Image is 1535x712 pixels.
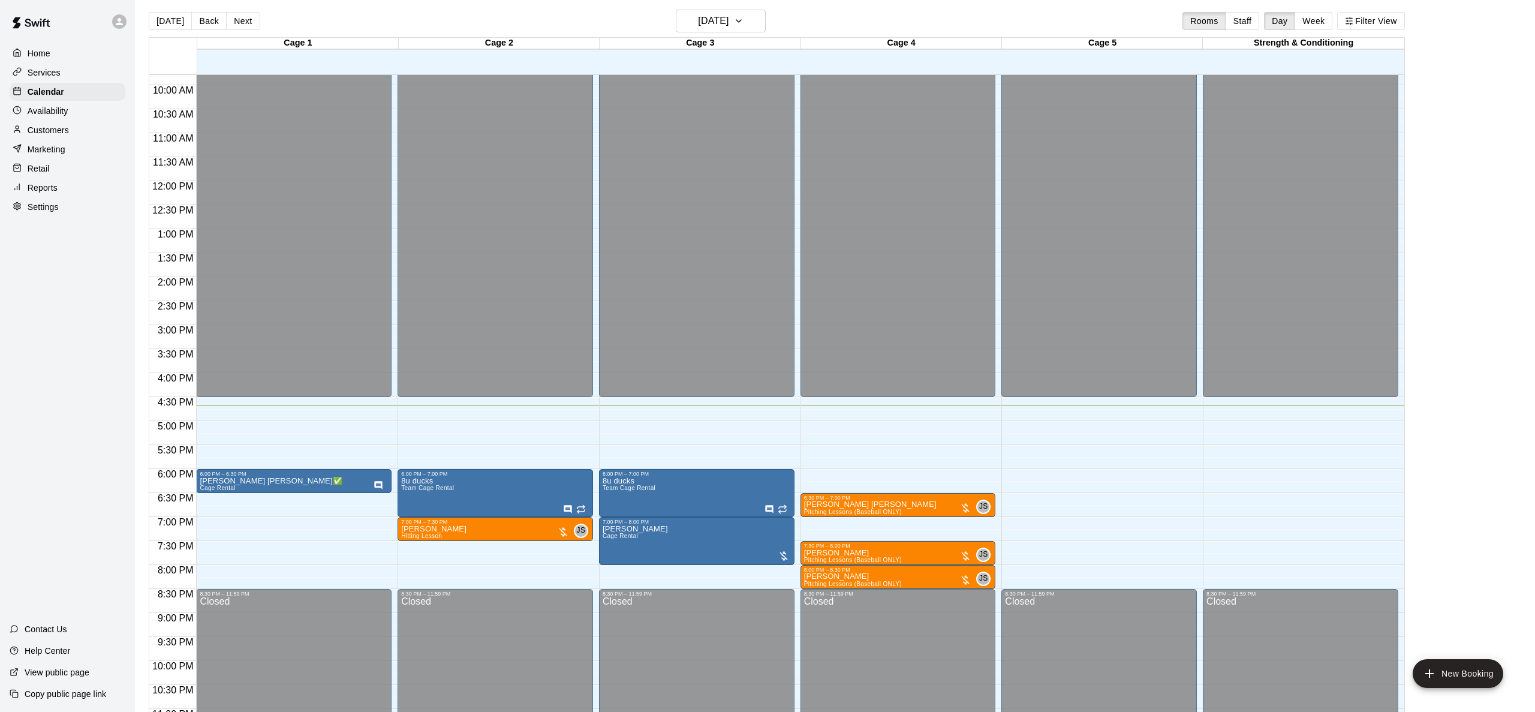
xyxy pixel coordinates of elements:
[28,86,64,98] p: Calendar
[1206,591,1395,597] div: 8:30 PM – 11:59 PM
[25,645,70,657] p: Help Center
[28,105,68,117] p: Availability
[10,102,125,120] div: Availability
[804,567,992,573] div: 8:00 PM – 8:30 PM
[10,140,125,158] div: Marketing
[197,38,398,49] div: Cage 1
[28,67,61,79] p: Services
[155,349,197,359] span: 3:30 PM
[804,581,902,587] span: Pitching Lessons (Baseball ONLY)
[1413,659,1503,688] button: add
[981,572,991,586] span: Jake Schweitzer
[976,500,991,514] div: Jake Schweitzer
[200,591,388,597] div: 8:30 PM – 11:59 PM
[10,64,125,82] a: Services
[1226,12,1260,30] button: Staff
[979,549,988,561] span: JS
[801,38,1002,49] div: Cage 4
[25,688,106,700] p: Copy public page link
[600,38,800,49] div: Cage 3
[28,182,58,194] p: Reports
[401,591,589,597] div: 8:30 PM – 11:59 PM
[800,541,996,565] div: 7:30 PM – 8:00 PM: Jaxon Bova
[155,541,197,551] span: 7:30 PM
[10,198,125,216] a: Settings
[150,109,197,119] span: 10:30 AM
[155,589,197,599] span: 8:30 PM
[778,504,787,514] span: Recurring event
[28,124,69,136] p: Customers
[28,47,50,59] p: Home
[28,201,59,213] p: Settings
[579,524,588,538] span: Jake Schweitzer
[563,504,573,514] svg: Has notes
[401,519,589,525] div: 7:00 PM – 7:30 PM
[25,666,89,678] p: View public page
[155,421,197,431] span: 5:00 PM
[149,685,196,695] span: 10:30 PM
[10,83,125,101] div: Calendar
[1203,38,1404,49] div: Strength & Conditioning
[226,12,260,30] button: Next
[574,524,588,538] div: Jake Schweitzer
[1005,591,1193,597] div: 8:30 PM – 11:59 PM
[155,637,197,647] span: 9:30 PM
[155,613,197,623] span: 9:00 PM
[150,133,197,143] span: 11:00 AM
[10,121,125,139] div: Customers
[1264,12,1295,30] button: Day
[155,229,197,239] span: 1:00 PM
[155,277,197,287] span: 2:00 PM
[155,373,197,383] span: 4:00 PM
[200,471,388,477] div: 6:00 PM – 6:30 PM
[155,301,197,311] span: 2:30 PM
[149,12,192,30] button: [DATE]
[603,471,791,477] div: 6:00 PM – 7:00 PM
[981,548,991,562] span: Jake Schweitzer
[374,480,383,490] svg: Has notes
[804,543,992,549] div: 7:30 PM – 8:00 PM
[155,397,197,407] span: 4:30 PM
[676,10,766,32] button: [DATE]
[804,591,992,597] div: 8:30 PM – 11:59 PM
[577,525,586,537] span: JS
[149,205,196,215] span: 12:30 PM
[155,469,197,479] span: 6:00 PM
[28,163,50,175] p: Retail
[1295,12,1332,30] button: Week
[155,325,197,335] span: 3:00 PM
[603,519,791,525] div: 7:00 PM – 8:00 PM
[398,469,593,517] div: 6:00 PM – 7:00 PM: 8u ducks
[191,12,227,30] button: Back
[150,85,197,95] span: 10:00 AM
[804,557,902,563] span: Pitching Lessons (Baseball ONLY)
[10,44,125,62] a: Home
[10,160,125,178] a: Retail
[800,565,996,589] div: 8:00 PM – 8:30 PM: Jaxon Bova
[1002,38,1203,49] div: Cage 5
[149,181,196,191] span: 12:00 PM
[599,517,794,565] div: 7:00 PM – 8:00 PM: William Boyd
[800,493,996,517] div: 6:30 PM – 7:00 PM: Connor Stout
[1182,12,1226,30] button: Rooms
[599,469,794,517] div: 6:00 PM – 7:00 PM: 8u ducks
[765,504,774,514] svg: Has notes
[10,179,125,197] a: Reports
[150,157,197,167] span: 11:30 AM
[401,533,442,539] span: Hitting Lesson
[576,504,586,514] span: Recurring event
[804,509,902,515] span: Pitching Lessons (Baseball ONLY)
[155,445,197,455] span: 5:30 PM
[698,13,729,29] h6: [DATE]
[981,500,991,514] span: Jake Schweitzer
[401,485,454,491] span: Team Cage Rental
[25,623,67,635] p: Contact Us
[1337,12,1404,30] button: Filter View
[398,517,593,541] div: 7:00 PM – 7:30 PM: Talyn Moberly
[603,591,791,597] div: 8:30 PM – 11:59 PM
